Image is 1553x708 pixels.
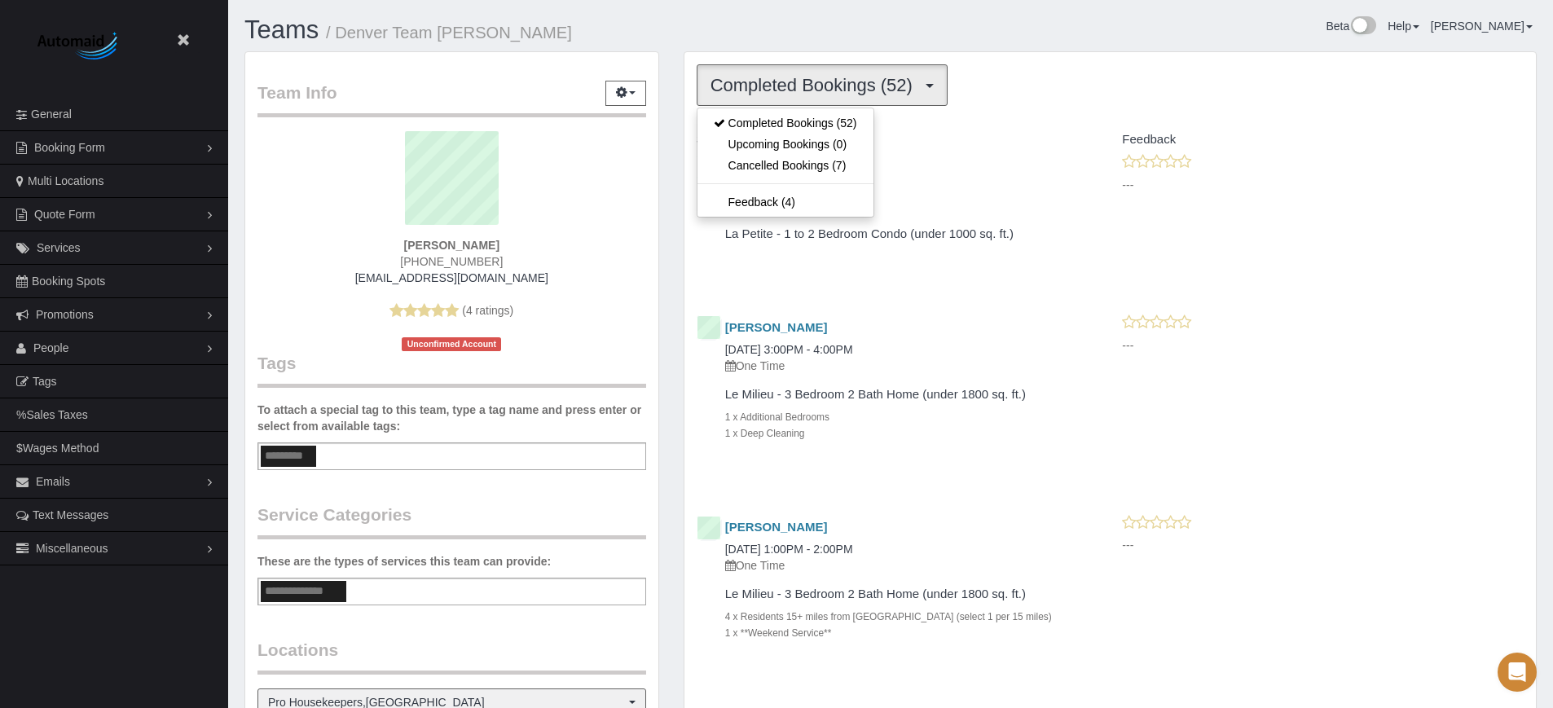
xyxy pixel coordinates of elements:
[23,442,99,455] span: Wages Method
[257,81,646,117] legend: Team Info
[257,131,646,351] div: (4 ratings)
[36,475,70,488] span: Emails
[725,627,832,639] small: 1 x **Weekend Service**
[31,108,72,121] span: General
[36,308,94,321] span: Promotions
[33,341,69,354] span: People
[725,343,853,356] a: [DATE] 3:00PM - 4:00PM
[36,542,108,555] span: Miscellaneous
[400,255,503,268] span: [PHONE_NUMBER]
[34,141,105,154] span: Booking Form
[402,337,501,351] span: Unconfirmed Account
[697,64,948,106] button: Completed Bookings (52)
[28,174,103,187] span: Multi Locations
[725,520,828,534] a: [PERSON_NAME]
[697,155,873,176] a: Cancelled Bookings (7)
[244,15,319,44] a: Teams
[326,24,572,42] small: / Denver Team [PERSON_NAME]
[355,271,548,284] a: [EMAIL_ADDRESS][DOMAIN_NAME]
[257,553,551,569] label: These are the types of services this team can provide:
[697,133,1098,147] h4: Service
[725,411,829,423] small: 1 x Additional Bedrooms
[725,358,1074,374] p: One Time
[1431,20,1533,33] a: [PERSON_NAME]
[697,191,873,213] a: Feedback (4)
[26,408,87,421] span: Sales Taxes
[32,275,105,288] span: Booking Spots
[1498,653,1537,692] div: Open Intercom Messenger
[1349,16,1376,37] img: New interface
[1326,20,1376,33] a: Beta
[725,320,828,334] a: [PERSON_NAME]
[697,112,873,134] a: Completed Bookings (52)
[725,557,1074,574] p: One Time
[711,75,921,95] span: Completed Bookings (52)
[34,208,95,221] span: Quote Form
[404,239,499,252] strong: [PERSON_NAME]
[1122,177,1524,193] p: ---
[725,197,1074,213] p: One Time
[1122,133,1524,147] h4: Feedback
[37,241,81,254] span: Services
[29,29,130,65] img: Automaid Logo
[1388,20,1419,33] a: Help
[257,638,646,675] legend: Locations
[697,134,873,155] a: Upcoming Bookings (0)
[725,428,805,439] small: 1 x Deep Cleaning
[257,503,646,539] legend: Service Categories
[1122,537,1524,553] p: ---
[725,587,1074,601] h4: Le Milieu - 3 Bedroom 2 Bath Home (under 1800 sq. ft.)
[725,611,1052,622] small: 4 x Residents 15+ miles from [GEOGRAPHIC_DATA] (select 1 per 15 miles)
[725,227,1074,241] h4: La Petite - 1 to 2 Bedroom Condo (under 1000 sq. ft.)
[1122,337,1524,354] p: ---
[725,543,853,556] a: [DATE] 1:00PM - 2:00PM
[725,388,1074,402] h4: Le Milieu - 3 Bedroom 2 Bath Home (under 1800 sq. ft.)
[33,508,108,521] span: Text Messages
[257,402,646,434] label: To attach a special tag to this team, type a tag name and press enter or select from available tags:
[33,375,57,388] span: Tags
